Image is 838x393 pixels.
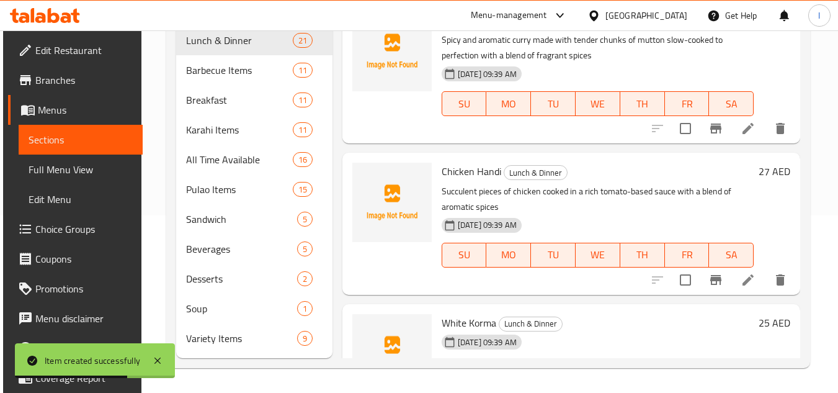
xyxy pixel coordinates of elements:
[293,65,312,76] span: 11
[186,331,296,346] div: Variety Items
[442,314,496,332] span: White Korma
[186,212,296,227] div: Sandwich
[531,243,576,268] button: TU
[352,12,432,91] img: Mutton Handi
[672,267,698,293] span: Select to update
[709,91,754,116] button: SA
[297,331,313,346] div: items
[536,95,571,113] span: TU
[186,182,292,197] span: Pulao Items
[176,55,332,85] div: Barbecue Items11
[442,32,754,63] p: Spicy and aromatic curry made with tender chunks of mutton slow-cooked to perfection with a blend...
[176,294,332,323] div: Soup1
[625,95,660,113] span: TH
[8,35,143,65] a: Edit Restaurant
[186,122,292,137] div: Karahi Items
[447,95,482,113] span: SU
[491,246,526,264] span: MO
[186,152,292,167] span: All Time Available
[293,33,313,48] div: items
[29,132,133,147] span: Sections
[765,114,795,143] button: delete
[8,244,143,274] a: Coupons
[665,91,710,116] button: FR
[447,246,482,264] span: SU
[581,95,615,113] span: WE
[665,243,710,268] button: FR
[741,121,756,136] a: Edit menu item
[499,317,563,332] div: Lunch & Dinner
[186,33,292,48] span: Lunch & Dinner
[35,222,133,237] span: Choice Groups
[19,125,143,155] a: Sections
[442,184,754,215] p: Succulent pieces of chicken cooked in a rich tomato-based sauce with a blend of aromatic spices
[672,115,698,142] span: Select to update
[536,246,571,264] span: TU
[19,155,143,184] a: Full Menu View
[714,95,749,113] span: SA
[453,219,522,231] span: [DATE] 09:39 AM
[298,303,312,315] span: 1
[186,271,296,286] div: Desserts
[35,341,133,356] span: Upsell
[8,274,143,304] a: Promotions
[35,281,133,296] span: Promotions
[186,93,292,107] div: Breakfast
[293,122,313,137] div: items
[186,301,296,316] span: Soup
[35,43,133,58] span: Edit Restaurant
[670,95,705,113] span: FR
[352,163,432,242] img: Chicken Handi
[741,273,756,287] a: Edit menu item
[35,371,133,386] span: Coverage Report
[620,91,665,116] button: TH
[620,243,665,268] button: TH
[576,243,620,268] button: WE
[701,114,731,143] button: Branch-specific-item
[8,65,143,95] a: Branches
[581,246,615,264] span: WE
[765,265,795,295] button: delete
[576,91,620,116] button: WE
[491,95,526,113] span: MO
[176,234,332,264] div: Beverages5
[298,214,312,225] span: 5
[471,8,547,23] div: Menu-management
[701,265,731,295] button: Branch-specific-item
[709,243,754,268] button: SA
[8,214,143,244] a: Choice Groups
[504,166,567,180] span: Lunch & Dinner
[35,311,133,326] span: Menu disclaimer
[486,91,531,116] button: MO
[176,174,332,204] div: Pulao Items15
[714,246,749,264] span: SA
[8,95,143,125] a: Menus
[29,192,133,207] span: Edit Menu
[504,165,568,180] div: Lunch & Dinner
[186,242,296,256] span: Beverages
[176,264,332,294] div: Desserts2
[176,115,332,145] div: Karahi Items11
[605,9,687,22] div: [GEOGRAPHIC_DATA]
[176,323,332,353] div: Variety Items9
[293,154,312,166] span: 16
[298,333,312,345] span: 9
[759,314,790,332] h6: 25 AED
[298,243,312,255] span: 5
[442,162,501,181] span: Chicken Handi
[531,91,576,116] button: TU
[293,182,313,197] div: items
[499,317,562,331] span: Lunch & Dinner
[8,333,143,363] a: Upsell
[486,243,531,268] button: MO
[35,251,133,266] span: Coupons
[818,9,820,22] span: I
[176,20,332,358] nav: Menu sections
[176,85,332,115] div: Breakfast11
[453,68,522,80] span: [DATE] 09:39 AM
[297,271,313,286] div: items
[176,25,332,55] div: Lunch & Dinner21
[176,145,332,174] div: All Time Available16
